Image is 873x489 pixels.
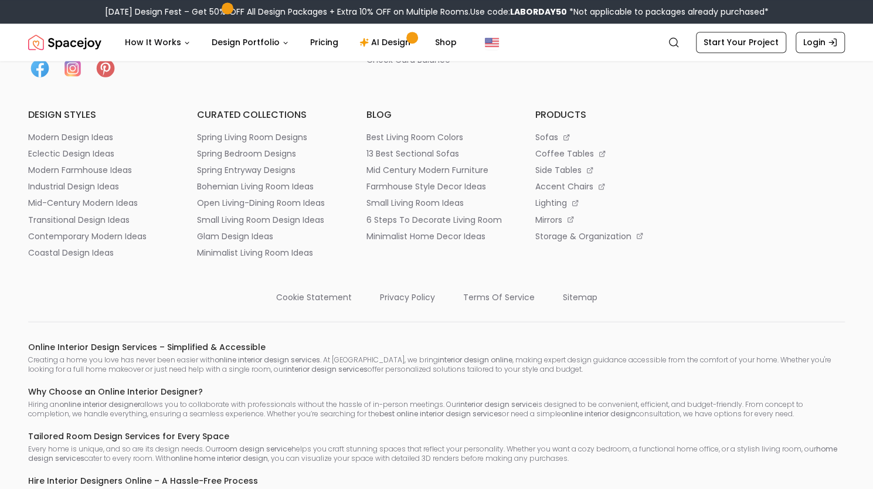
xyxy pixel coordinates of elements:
a: Pricing [301,30,348,54]
a: mirrors [535,213,676,225]
p: transitional design ideas [28,213,130,225]
p: mirrors [535,213,562,225]
a: small living room design ideas [197,213,338,225]
a: Start Your Project [696,32,786,53]
a: eclectic design ideas [28,148,169,159]
a: sofas [535,131,676,143]
a: AI Design [350,30,423,54]
strong: room design service [218,443,291,453]
strong: online interior design services [215,354,320,364]
p: 13 best sectional sofas [366,148,458,159]
p: spring living room designs [197,131,307,143]
p: coffee tables [535,148,594,159]
a: 13 best sectional sofas [366,148,507,159]
p: minimalist home decor ideas [366,230,485,242]
img: Spacejoy Logo [28,30,101,54]
p: small living room design ideas [197,213,324,225]
a: glam design ideas [197,230,338,242]
a: storage & organization [535,230,676,242]
a: spring living room designs [197,131,338,143]
a: side tables [535,164,676,176]
a: 6 steps to decorate living room [366,213,507,225]
a: Shop [426,30,466,54]
strong: home design services [28,443,837,463]
p: mid century modern furniture [366,164,488,176]
p: spring entryway designs [197,164,295,176]
a: mid-century modern ideas [28,197,169,209]
a: mid century modern furniture [366,164,507,176]
a: Login [796,32,845,53]
p: industrial design ideas [28,181,119,192]
nav: Main [116,30,466,54]
p: side tables [535,164,582,176]
p: cookie statement [276,291,352,303]
p: sofas [535,131,558,143]
p: Hiring an allows you to collaborate with professionals without the hassle of in-person meetings. ... [28,399,845,418]
p: modern design ideas [28,131,113,143]
img: Instagram icon [61,56,84,80]
p: lighting [535,197,567,209]
p: sitemap [563,291,597,303]
p: coastal design ideas [28,246,114,258]
h6: Hire Interior Designers Online – A Hassle-Free Process [28,474,845,486]
a: minimalist living room ideas [197,246,338,258]
p: glam design ideas [197,230,273,242]
strong: online home interior design [171,453,268,463]
strong: online interior designer [59,399,140,409]
p: accent chairs [535,181,593,192]
a: transitional design ideas [28,213,169,225]
a: farmhouse style decor ideas [366,181,507,192]
a: privacy policy [380,286,435,303]
strong: interior design service [458,399,536,409]
p: 6 steps to decorate living room [366,213,501,225]
h6: Tailored Room Design Services for Every Space [28,430,845,442]
p: mid-century modern ideas [28,197,138,209]
span: Use code: [470,6,567,18]
h6: blog [366,108,507,122]
p: eclectic design ideas [28,148,114,159]
a: modern design ideas [28,131,169,143]
strong: interior design online [438,354,512,364]
a: coffee tables [535,148,676,159]
p: farmhouse style decor ideas [366,181,485,192]
a: bohemian living room ideas [197,181,338,192]
h6: Why Choose an Online Interior Designer? [28,385,845,397]
a: spring entryway designs [197,164,338,176]
img: Pinterest icon [94,56,117,80]
nav: Global [28,23,845,61]
a: open living-dining room ideas [197,197,338,209]
p: minimalist living room ideas [197,246,313,258]
p: open living-dining room ideas [197,197,325,209]
h6: Online Interior Design Services – Simplified & Accessible [28,341,845,352]
a: spring bedroom designs [197,148,338,159]
p: best living room colors [366,131,463,143]
p: Every home is unique, and so are its design needs. Our helps you craft stunning spaces that refle... [28,444,845,463]
a: modern farmhouse ideas [28,164,169,176]
button: Design Portfolio [202,30,298,54]
p: bohemian living room ideas [197,181,314,192]
button: How It Works [116,30,200,54]
a: cookie statement [276,286,352,303]
a: small living room ideas [366,197,507,209]
a: lighting [535,197,676,209]
p: storage & organization [535,230,631,242]
a: best living room colors [366,131,507,143]
p: spring bedroom designs [197,148,296,159]
img: Facebook icon [28,56,52,80]
b: LABORDAY50 [510,6,567,18]
strong: best online interior design services [379,408,502,418]
a: terms of service [463,286,535,303]
a: accent chairs [535,181,676,192]
strong: interior design services [286,364,368,373]
p: small living room ideas [366,197,463,209]
span: *Not applicable to packages already purchased* [567,6,769,18]
div: [DATE] Design Fest – Get 50% OFF All Design Packages + Extra 10% OFF on Multiple Rooms. [105,6,769,18]
img: United States [485,35,499,49]
a: minimalist home decor ideas [366,230,507,242]
p: terms of service [463,291,535,303]
a: sitemap [563,286,597,303]
p: modern farmhouse ideas [28,164,132,176]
